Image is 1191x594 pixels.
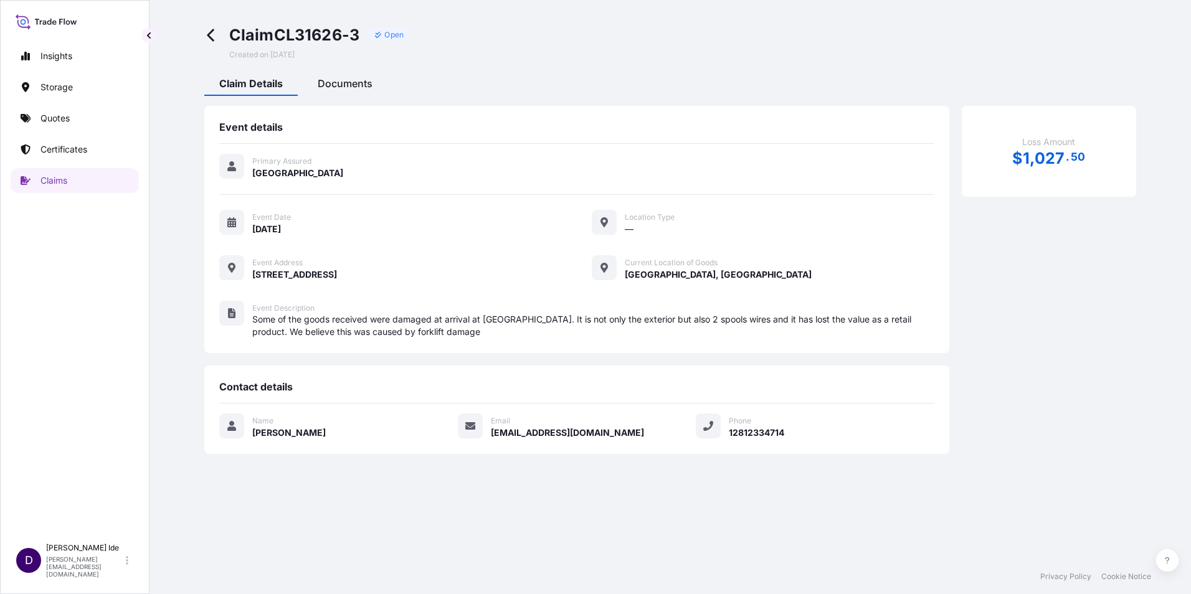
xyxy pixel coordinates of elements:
span: [GEOGRAPHIC_DATA], [GEOGRAPHIC_DATA] [625,268,812,281]
span: 1 [1023,151,1030,166]
span: Created on [229,50,295,60]
p: Storage [40,81,73,93]
span: Claim Details [219,77,283,90]
p: [PERSON_NAME] Ide [46,543,123,553]
a: Storage [11,75,139,100]
a: Claims [11,168,139,193]
span: — [625,223,633,235]
span: 027 [1035,151,1065,166]
span: [DATE] [252,223,281,235]
p: Claims [40,174,67,187]
span: Event Description [252,303,315,313]
span: Event Address [252,258,303,268]
a: Cookie Notice [1101,572,1151,582]
span: D [25,554,33,567]
span: Event details [219,121,283,133]
p: Open [384,30,404,40]
span: [DATE] [270,50,295,60]
span: Claim CL31626-3 [229,25,360,45]
p: Insights [40,50,72,62]
span: Name [252,416,273,426]
span: Contact details [219,380,293,393]
span: 12812334714 [729,427,784,439]
p: [PERSON_NAME][EMAIL_ADDRESS][DOMAIN_NAME] [46,555,123,578]
p: Quotes [40,112,70,125]
a: Quotes [11,106,139,131]
span: Email [491,416,510,426]
span: . [1066,153,1070,161]
span: Phone [729,416,751,426]
span: Current Location of Goods [625,258,718,268]
span: Event Date [252,212,291,222]
a: Insights [11,44,139,68]
a: Certificates [11,137,139,162]
span: , [1030,151,1035,166]
span: Primary Assured [252,156,311,166]
a: Privacy Policy [1040,572,1091,582]
span: Documents [318,77,372,90]
span: [EMAIL_ADDRESS][DOMAIN_NAME] [491,427,644,439]
span: $ [1012,151,1022,166]
span: Location Type [625,212,675,222]
span: [STREET_ADDRESS] [252,268,337,281]
p: Certificates [40,143,87,156]
span: Some of the goods received were damaged at arrival at [GEOGRAPHIC_DATA]. It is not only the exter... [252,313,934,338]
span: 50 [1071,153,1085,161]
span: [PERSON_NAME] [252,427,326,439]
span: [GEOGRAPHIC_DATA] [252,167,343,179]
span: Loss Amount [1022,136,1075,148]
